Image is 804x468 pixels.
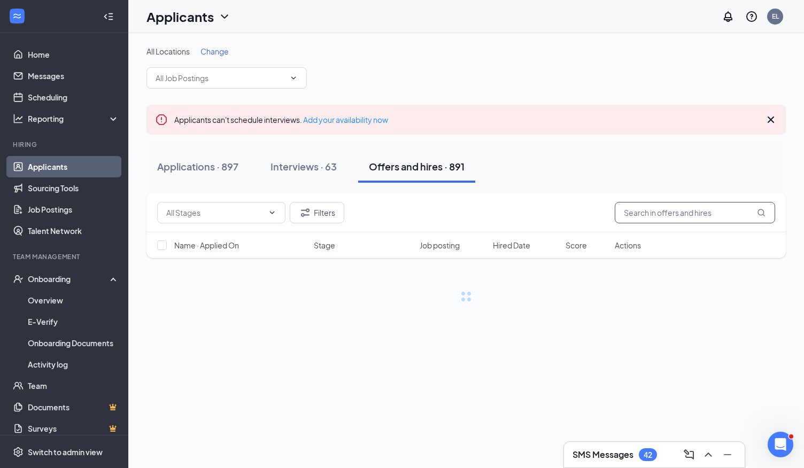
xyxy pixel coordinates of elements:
span: Hired Date [493,240,530,251]
a: Sourcing Tools [28,177,119,199]
button: ChevronUp [700,446,717,463]
button: ComposeMessage [681,446,698,463]
svg: ChevronDown [289,74,298,82]
div: Applications · 897 [157,160,238,173]
span: All Locations [146,46,190,56]
svg: UserCheck [13,274,24,284]
a: Job Postings [28,199,119,220]
svg: ChevronDown [218,10,231,23]
svg: Collapse [103,11,114,22]
a: Messages [28,65,119,87]
span: Stage [314,240,335,251]
div: EL [772,12,779,21]
div: 42 [644,450,652,459]
div: Hiring [13,140,117,149]
svg: Notifications [722,10,735,23]
span: Actions [615,240,641,251]
div: Team Management [13,252,117,261]
a: E-Verify [28,311,119,332]
a: Add your availability now [303,115,388,124]
div: Onboarding [28,274,110,284]
a: Home [28,44,119,65]
input: All Job Postings [156,72,285,84]
svg: Cross [764,113,777,126]
svg: Filter [299,206,312,219]
a: Scheduling [28,87,119,108]
svg: Analysis [13,113,24,124]
svg: Settings [13,447,24,457]
div: Interviews · 63 [270,160,337,173]
a: DocumentsCrown [28,396,119,418]
span: Change [200,46,229,56]
a: Team [28,375,119,396]
svg: Minimize [721,448,734,461]
svg: WorkstreamLogo [12,11,22,21]
svg: QuestionInfo [745,10,758,23]
svg: ChevronDown [268,208,276,217]
span: Applicants can't schedule interviews. [174,115,388,124]
span: Name · Applied On [174,240,239,251]
div: Offers and hires · 891 [369,160,465,173]
h1: Applicants [146,7,214,26]
a: Overview [28,290,119,311]
div: Reporting [28,113,120,124]
h3: SMS Messages [573,449,633,461]
span: Job posting [420,240,460,251]
svg: Error [155,113,168,126]
a: SurveysCrown [28,418,119,439]
button: Minimize [719,446,736,463]
a: Activity log [28,354,119,375]
svg: MagnifyingGlass [757,208,766,217]
svg: ChevronUp [702,448,715,461]
div: Switch to admin view [28,447,103,457]
button: Filter Filters [290,202,344,223]
span: Score [566,240,587,251]
iframe: Intercom live chat [768,432,793,457]
a: Onboarding Documents [28,332,119,354]
svg: ComposeMessage [683,448,695,461]
input: Search in offers and hires [615,202,775,223]
a: Applicants [28,156,119,177]
input: All Stages [166,207,264,219]
a: Talent Network [28,220,119,241]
